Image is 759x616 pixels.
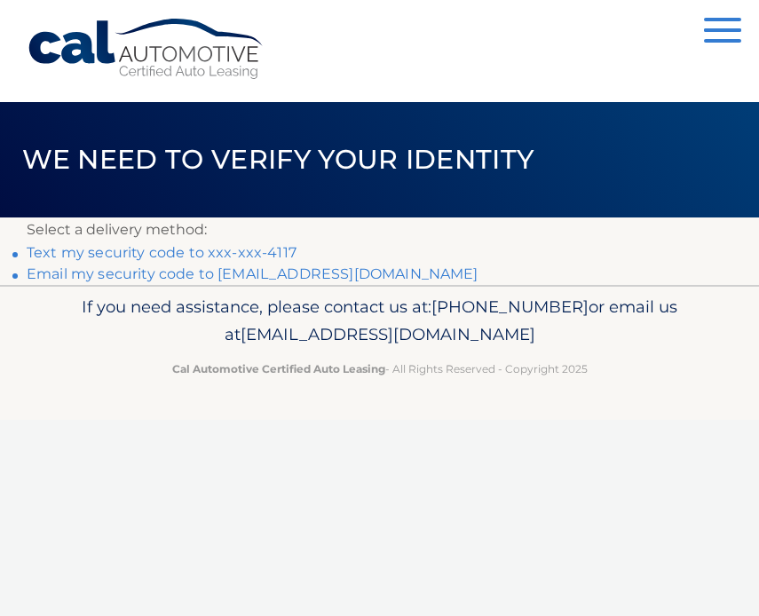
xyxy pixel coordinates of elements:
button: Menu [704,18,741,47]
a: Cal Automotive [27,18,266,81]
p: Select a delivery method: [27,217,732,242]
p: - All Rights Reserved - Copyright 2025 [27,359,732,378]
a: Email my security code to [EMAIL_ADDRESS][DOMAIN_NAME] [27,265,478,282]
a: Text my security code to xxx-xxx-4117 [27,244,296,261]
span: We need to verify your identity [22,143,534,176]
p: If you need assistance, please contact us at: or email us at [27,293,732,350]
span: [PHONE_NUMBER] [431,296,589,317]
span: [EMAIL_ADDRESS][DOMAIN_NAME] [241,324,535,344]
strong: Cal Automotive Certified Auto Leasing [172,362,385,375]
